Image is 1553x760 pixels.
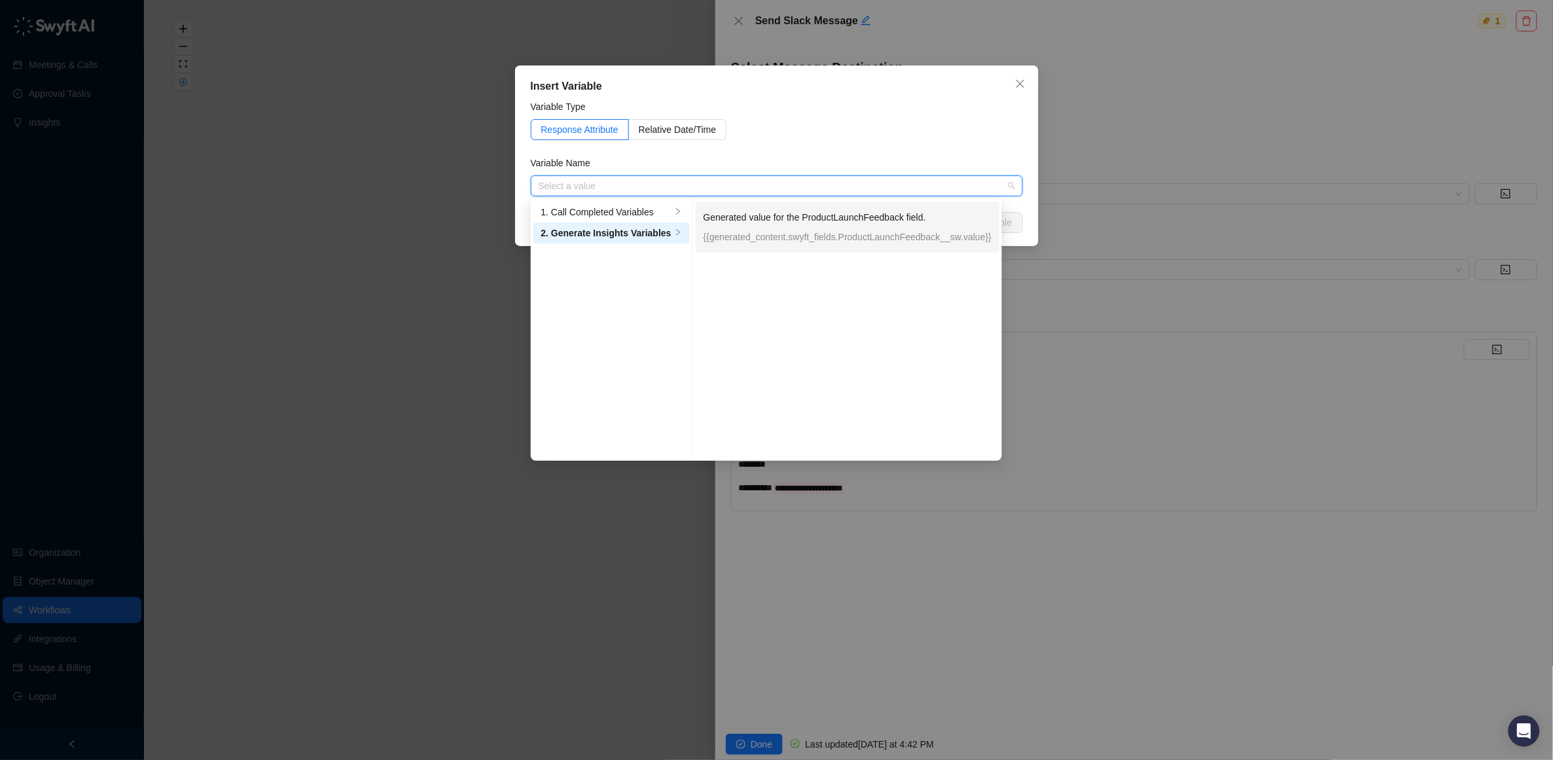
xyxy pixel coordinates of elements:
[541,226,671,240] div: 2. Generate Insights Variables
[674,228,682,236] span: right
[704,230,992,244] p: {{generated_content.swyft_fields.ProductLaunchFeedback__sw.value}}
[674,208,682,215] span: right
[531,156,599,170] label: Variable Name
[541,205,671,219] div: 1. Call Completed Variables
[704,210,992,225] p: Generated value for the ProductLaunchFeedback field.
[1015,79,1026,89] span: close
[531,79,1023,94] div: Insert Variable
[1508,715,1540,747] div: Open Intercom Messenger
[531,100,595,114] label: Variable Type
[533,202,690,223] li: 1. Call Completed Variables
[639,124,717,135] span: Relative Date/Time
[541,124,618,135] span: Response Attribute
[533,223,690,244] li: 2. Generate Insights Variables
[696,202,1000,253] li: Generated value for the ProductLaunchFeedback field.
[1010,73,1031,94] button: Close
